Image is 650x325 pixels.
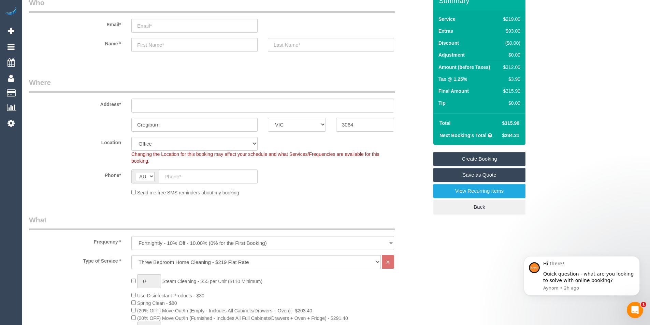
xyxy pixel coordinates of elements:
[501,40,520,46] div: ($0.00)
[162,279,262,284] span: Steam Cleaning - $55 per Unit ($110 Minimum)
[131,19,258,33] input: Email*
[501,28,520,34] div: $93.00
[159,169,258,183] input: Phone*
[4,7,18,16] img: Automaid Logo
[438,16,456,23] label: Service
[24,236,126,245] label: Frequency *
[438,88,469,94] label: Final Amount
[438,76,467,83] label: Tax @ 1.25%
[501,100,520,106] div: $0.00
[29,215,395,230] legend: What
[24,99,126,108] label: Address*
[514,246,650,307] iframe: Intercom notifications message
[502,120,519,126] span: $315.90
[131,38,258,52] input: First Name*
[24,38,126,47] label: Name *
[433,152,525,166] a: Create Booking
[439,133,487,138] strong: Next Booking's Total
[501,64,520,71] div: $312.00
[438,64,490,71] label: Amount (before Taxes)
[137,190,239,195] span: Send me free SMS reminders about my booking
[501,76,520,83] div: $3.90
[24,19,126,28] label: Email*
[627,302,643,318] iframe: Intercom live chat
[137,315,348,321] span: (20% OFF) Move Out/In (Furnished - Includes All Full Cabinets/Drawers + Oven + Fridge) - $291.40
[24,137,126,146] label: Location
[501,16,520,23] div: $219.00
[439,120,450,126] strong: Total
[433,184,525,198] a: View Recurring Items
[24,169,126,179] label: Phone*
[433,168,525,182] a: Save as Quote
[501,88,520,94] div: $315.90
[131,151,379,164] span: Changing the Location for this booking may affect your schedule and what Services/Frequencies are...
[137,293,204,298] span: Use Disinfectant Products - $30
[336,118,394,132] input: Post Code*
[268,38,394,52] input: Last Name*
[502,133,519,138] span: $284.31
[641,302,646,307] span: 1
[29,77,395,93] legend: Where
[501,51,520,58] div: $0.00
[137,308,312,313] span: (20% OFF) Move Out/In (Empty - Includes All Cabinets/Drawers + Oven) - $203.40
[433,200,525,214] a: Back
[24,255,126,264] label: Type of Service *
[438,40,459,46] label: Discount
[438,28,453,34] label: Extras
[438,100,446,106] label: Tip
[438,51,465,58] label: Adjustment
[131,118,258,132] input: Suburb*
[137,300,177,306] span: Spring Clean - $80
